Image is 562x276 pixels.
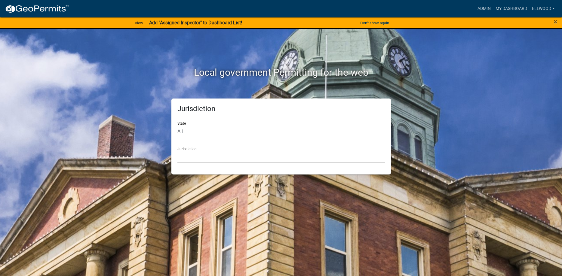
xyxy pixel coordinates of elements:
a: My Dashboard [493,3,530,14]
a: View [132,18,146,28]
strong: Add "Assigned Inspector" to Dashboard List! [149,20,242,26]
button: Don't show again [358,18,392,28]
h5: Jurisdiction [177,105,385,113]
a: Admin [475,3,493,14]
a: Ellwood [530,3,557,14]
h2: Local government Permitting for the web [114,67,448,78]
button: Close [554,18,557,25]
span: × [554,17,557,26]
